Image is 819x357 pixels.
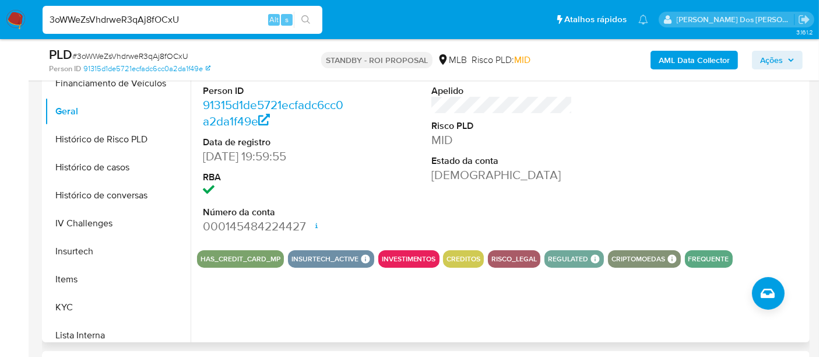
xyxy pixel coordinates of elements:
span: Alt [269,14,279,25]
a: 91315d1de5721ecfadc6cc0a2da1f49e [83,64,210,74]
button: Geral [45,97,191,125]
dt: Person ID [203,85,344,97]
button: Histórico de Risco PLD [45,125,191,153]
dt: Data de registro [203,136,344,149]
button: search-icon [294,12,318,28]
button: Histórico de casos [45,153,191,181]
dt: Risco PLD [431,120,572,132]
div: MLB [437,54,467,66]
button: AML Data Collector [651,51,738,69]
dd: [DATE] 19:59:55 [203,148,344,164]
button: IV Challenges [45,209,191,237]
p: renato.lopes@mercadopago.com.br [677,14,795,25]
span: # 3oWWeZsVhdrweR3qAj8fOCxU [72,50,188,62]
button: KYC [45,293,191,321]
a: 91315d1de5721ecfadc6cc0a2da1f49e [203,96,343,129]
span: MID [514,53,530,66]
a: Sair [798,13,810,26]
b: PLD [49,45,72,64]
b: AML Data Collector [659,51,730,69]
dt: Número da conta [203,206,344,219]
span: Atalhos rápidos [564,13,627,26]
span: Ações [760,51,783,69]
dd: [DEMOGRAPHIC_DATA] [431,167,572,183]
button: Histórico de conversas [45,181,191,209]
button: Financiamento de Veículos [45,69,191,97]
dd: 000145484224427 [203,218,344,235]
dt: Apelido [431,85,572,97]
button: Lista Interna [45,321,191,349]
button: Ações [752,51,803,69]
dt: RBA [203,171,344,184]
p: STANDBY - ROI PROPOSAL [321,52,433,68]
a: Notificações [638,15,648,24]
b: Person ID [49,64,81,74]
span: 3.161.2 [796,27,813,37]
dt: Estado da conta [431,155,572,167]
dd: MID [431,132,572,148]
button: Insurtech [45,237,191,265]
span: s [285,14,289,25]
button: Items [45,265,191,293]
input: Pesquise usuários ou casos... [43,12,322,27]
span: Risco PLD: [472,54,530,66]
